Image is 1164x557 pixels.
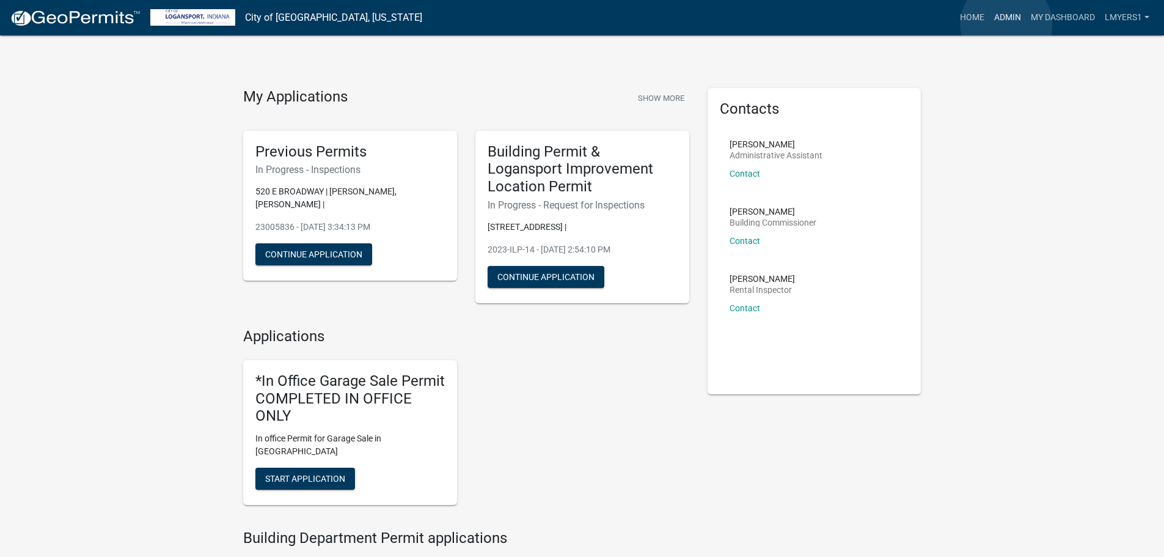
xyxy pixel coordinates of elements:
button: Show More [633,88,689,108]
button: Continue Application [488,266,604,288]
h4: Building Department Permit applications [243,529,689,547]
h6: In Progress - Request for Inspections [488,199,677,211]
p: 2023-ILP-14 - [DATE] 2:54:10 PM [488,243,677,256]
a: Contact [730,236,760,246]
p: [PERSON_NAME] [730,207,816,216]
img: City of Logansport, Indiana [150,9,235,26]
h6: In Progress - Inspections [255,164,445,175]
h5: Contacts [720,100,909,118]
h5: Previous Permits [255,143,445,161]
a: Contact [730,303,760,313]
h4: My Applications [243,88,348,106]
p: Rental Inspector [730,286,795,294]
p: 23005836 - [DATE] 3:34:13 PM [255,221,445,234]
a: Admin [989,6,1026,29]
h4: Applications [243,328,689,345]
h5: *In Office Garage Sale Permit COMPLETED IN OFFICE ONLY [255,372,445,425]
p: [STREET_ADDRESS] | [488,221,677,234]
a: City of [GEOGRAPHIC_DATA], [US_STATE] [245,7,422,28]
a: lmyers1 [1100,6,1154,29]
a: Contact [730,169,760,179]
p: [PERSON_NAME] [730,140,822,149]
button: Continue Application [255,243,372,265]
p: Administrative Assistant [730,151,822,160]
a: My Dashboard [1026,6,1100,29]
p: [PERSON_NAME] [730,275,795,283]
span: Start Application [265,474,345,484]
button: Start Application [255,468,355,490]
p: 520 E BROADWAY | [PERSON_NAME], [PERSON_NAME] | [255,185,445,211]
a: Home [955,6,989,29]
p: In office Permit for Garage Sale in [GEOGRAPHIC_DATA] [255,432,445,458]
h5: Building Permit & Logansport Improvement Location Permit [488,143,677,196]
p: Building Commissioner [730,218,816,227]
